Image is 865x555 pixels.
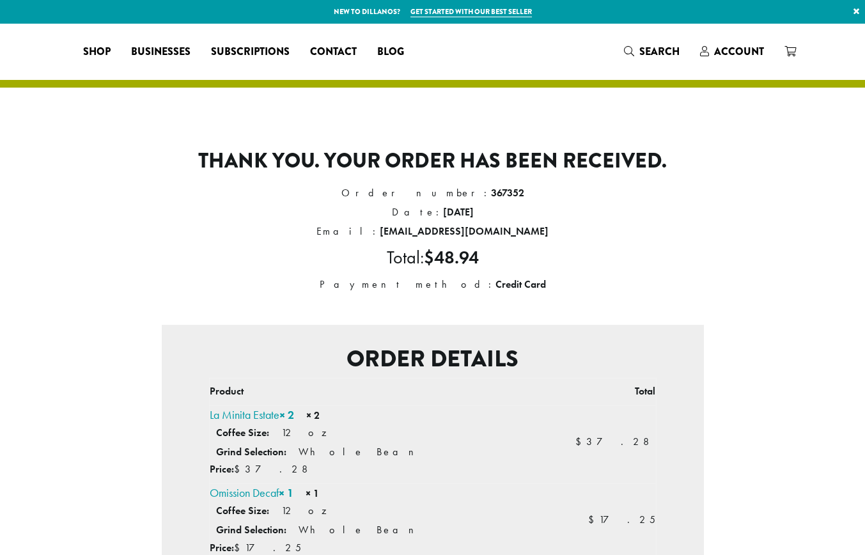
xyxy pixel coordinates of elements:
strong: Coffee Size: [216,504,269,517]
strong: Grind Selection: [216,523,286,536]
span: $ [234,462,245,476]
strong: Coffee Size: [216,426,269,439]
span: Account [714,44,764,59]
p: Whole Bean [299,445,424,458]
li: Payment method: [162,275,704,294]
span: Search [639,44,680,59]
span: 37.28 [234,462,314,476]
bdi: 37.28 [575,435,655,448]
th: Total [460,379,655,406]
strong: 367352 [491,186,524,199]
strong: Credit Card [495,277,546,291]
a: Shop [73,42,121,62]
p: Whole Bean [299,523,424,536]
span: Contact [310,44,357,60]
p: 12 oz [281,426,334,439]
strong: × 1 [279,485,293,500]
li: Email: [162,222,704,241]
strong: Price: [210,541,234,554]
a: Get started with our best seller [410,6,532,17]
bdi: 17.25 [588,513,655,526]
li: Total: [162,241,704,275]
span: Shop [83,44,111,60]
strong: × 2 [279,407,294,422]
span: $ [424,246,434,269]
span: Subscriptions [211,44,290,60]
strong: × 1 [306,487,319,500]
h2: Order details [172,345,694,373]
a: Search [614,41,690,62]
a: Omission Decaf× 1 [210,485,293,500]
a: La Minita Estate× 2 [210,407,294,422]
strong: [DATE] [443,205,474,219]
span: $ [234,541,245,554]
span: 17.25 [234,541,301,554]
th: Product [209,379,460,406]
strong: [EMAIL_ADDRESS][DOMAIN_NAME] [380,224,549,238]
strong: × 2 [306,409,320,422]
p: 12 oz [281,504,334,517]
li: Order number: [162,184,704,203]
span: Blog [377,44,404,60]
li: Date: [162,203,704,222]
span: Businesses [131,44,191,60]
strong: Grind Selection: [216,445,286,458]
bdi: 48.94 [424,246,479,269]
span: $ [575,435,586,448]
p: Thank you. Your order has been received. [162,149,704,173]
span: $ [588,513,599,526]
strong: Price: [210,462,234,476]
